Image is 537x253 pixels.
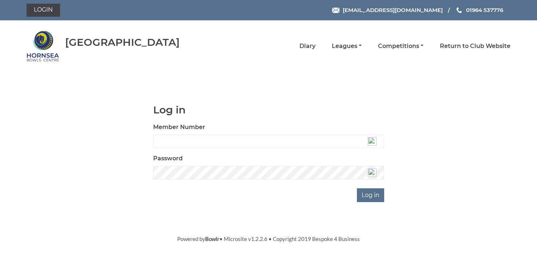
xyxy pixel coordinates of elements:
[299,42,315,50] a: Diary
[343,7,443,13] span: [EMAIL_ADDRESS][DOMAIN_NAME]
[153,123,205,132] label: Member Number
[177,236,360,242] span: Powered by • Microsite v1.2.2.6 • Copyright 2019 Bespoke 4 Business
[378,42,423,50] a: Competitions
[440,42,510,50] a: Return to Club Website
[368,168,377,177] img: npw-badge-icon-locked.svg
[332,42,362,50] a: Leagues
[27,30,59,63] img: Hornsea Bowls Centre
[27,4,60,17] a: Login
[332,6,443,14] a: Email [EMAIL_ADDRESS][DOMAIN_NAME]
[332,8,339,13] img: Email
[153,154,183,163] label: Password
[457,7,462,13] img: Phone us
[357,188,384,202] input: Log in
[456,6,503,14] a: Phone us 01964 537776
[368,137,377,146] img: npw-badge-icon-locked.svg
[153,104,384,116] h1: Log in
[466,7,503,13] span: 01964 537776
[65,37,180,48] div: [GEOGRAPHIC_DATA]
[205,236,219,242] a: Bowlr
